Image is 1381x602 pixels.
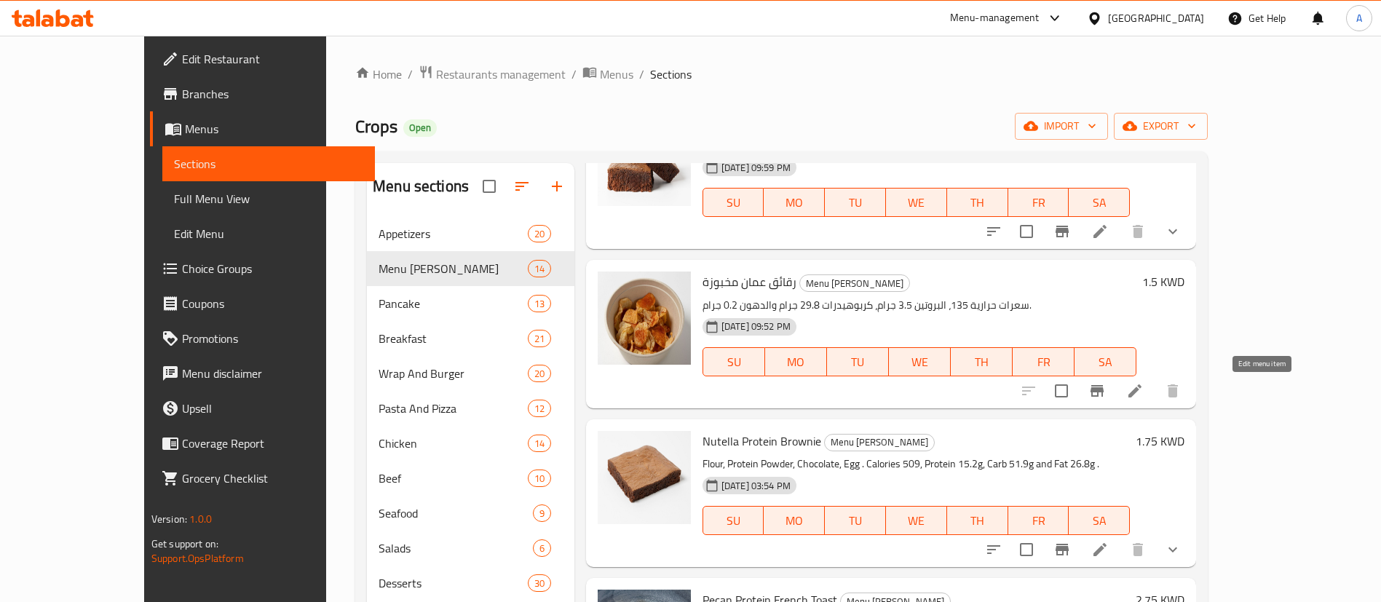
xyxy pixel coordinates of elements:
button: WE [886,188,947,217]
a: Full Menu View [162,181,375,216]
div: items [528,400,551,417]
div: items [528,365,551,382]
div: items [528,330,551,347]
img: Nutella Protein Brownie [598,431,691,524]
span: Appetizers [379,225,527,242]
a: Home [355,66,402,83]
div: Menu Faisal Almutawaa [824,434,935,451]
span: TU [831,192,880,213]
div: Chicken [379,435,527,452]
button: WE [889,347,951,376]
span: 20 [529,227,550,241]
div: Pasta And Pizza12 [367,391,574,426]
a: Menus [150,111,375,146]
span: TH [953,510,1002,531]
span: 21 [529,332,550,346]
button: SA [1069,506,1130,535]
span: Pancake [379,295,527,312]
button: TH [947,188,1008,217]
button: MO [765,347,827,376]
button: delete [1155,373,1190,408]
span: Menus [600,66,633,83]
a: Sections [162,146,375,181]
div: [GEOGRAPHIC_DATA] [1108,10,1204,26]
span: Menus [185,120,363,138]
span: export [1125,117,1196,135]
span: 13 [529,297,550,311]
span: FR [1014,192,1064,213]
button: TU [825,188,886,217]
button: show more [1155,532,1190,567]
svg: Show Choices [1164,223,1182,240]
button: FR [1008,188,1069,217]
span: Full Menu View [174,190,363,207]
a: Coverage Report [150,426,375,461]
span: FR [1018,352,1069,373]
span: 10 [529,472,550,486]
button: WE [886,506,947,535]
span: رقائق عمان مخبوزة [703,271,796,293]
span: Branches [182,85,363,103]
p: سعرات حرارية 135، البروتين 3.5 جرام، كربوهيدرات 29.8 جرام والدهون 0.2 جرام. [703,296,1136,314]
span: 30 [529,577,550,590]
div: Seafood [379,504,533,522]
li: / [408,66,413,83]
span: 1.0.0 [189,510,212,528]
span: Nutella Protein Brownie [703,430,821,452]
span: SA [1075,192,1124,213]
span: Pasta And Pizza [379,400,527,417]
div: items [528,225,551,242]
span: Salads [379,539,533,557]
svg: Show Choices [1164,541,1182,558]
button: delete [1120,214,1155,249]
span: Crops [355,110,397,143]
span: Restaurants management [436,66,566,83]
button: TH [951,347,1013,376]
span: Menu [PERSON_NAME] [800,275,909,292]
img: رقائق عمان مخبوزة [598,272,691,365]
button: Add section [539,169,574,204]
button: export [1114,113,1208,140]
div: Menu Faisal Almutawaa [379,260,527,277]
span: Wrap And Burger [379,365,527,382]
span: Grocery Checklist [182,470,363,487]
a: Menu disclaimer [150,356,375,391]
span: [DATE] 03:54 PM [716,479,796,493]
span: [DATE] 09:52 PM [716,320,796,333]
div: items [528,470,551,487]
span: Sections [174,155,363,173]
div: items [528,574,551,592]
span: Coverage Report [182,435,363,452]
span: Upsell [182,400,363,417]
a: Support.OpsPlatform [151,549,244,568]
span: MO [769,510,819,531]
a: Promotions [150,321,375,356]
span: Select to update [1011,534,1042,565]
span: Get support on: [151,534,218,553]
button: sort-choices [976,214,1011,249]
span: Edit Menu [174,225,363,242]
div: Seafood9 [367,496,574,531]
h6: 1.75 KWD [1136,431,1184,451]
button: SA [1069,188,1130,217]
a: Edit menu item [1091,223,1109,240]
span: 12 [529,402,550,416]
button: TH [947,506,1008,535]
span: A [1356,10,1362,26]
span: Menu [PERSON_NAME] [825,434,934,451]
div: Beef10 [367,461,574,496]
a: Restaurants management [419,65,566,84]
button: SU [703,188,764,217]
span: WE [892,192,941,213]
span: [DATE] 09:59 PM [716,161,796,175]
span: MO [769,192,819,213]
button: Branch-specific-item [1045,214,1080,249]
button: sort-choices [976,532,1011,567]
button: MO [764,188,825,217]
div: Menu [PERSON_NAME]14 [367,251,574,286]
h2: Menu sections [373,175,469,197]
span: 20 [529,367,550,381]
